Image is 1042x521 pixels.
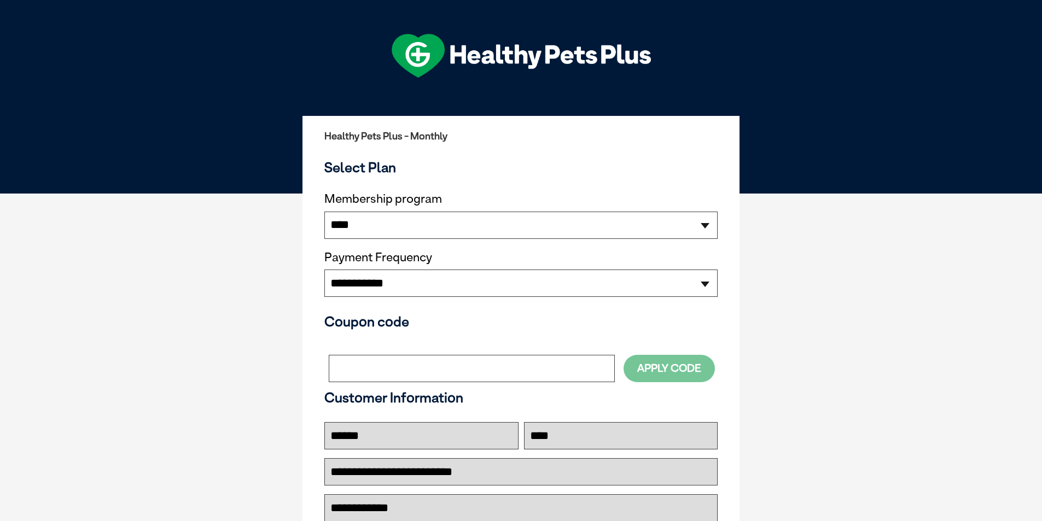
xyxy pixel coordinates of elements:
button: Apply Code [624,355,715,382]
label: Membership program [324,192,718,206]
label: Payment Frequency [324,250,432,265]
img: hpp-logo-landscape-green-white.png [392,34,651,78]
h3: Customer Information [324,389,718,406]
h3: Select Plan [324,159,718,175]
h2: Healthy Pets Plus - Monthly [324,131,718,142]
h3: Coupon code [324,313,718,330]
